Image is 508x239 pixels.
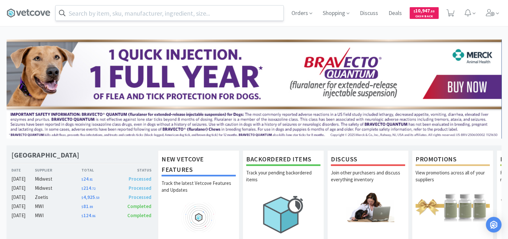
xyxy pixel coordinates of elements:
h1: Promotions [416,154,490,166]
a: [DATE]MWI$124.86Completed [11,212,151,219]
img: hero_feature_roadmap.png [162,202,236,232]
a: [DATE]Zoetis$4,925.50Processed [11,193,151,201]
span: Cash Back [414,15,435,19]
a: $10,947.55Cash Back [410,4,439,22]
a: [DATE]Midwest$214.72Processed [11,184,151,192]
img: hero_promotions.png [416,192,490,222]
p: View promotions across all of your suppliers [416,169,490,192]
p: Join other purchasers and discuss everything inventory [331,169,405,192]
span: Completed [127,203,151,209]
input: Search by item, sku, manufacturer, ingredient, size... [56,6,283,21]
div: Supplier [35,167,81,173]
span: 81 [81,203,93,209]
div: Zoetis [35,193,81,201]
h1: Discuss [331,154,405,166]
div: [DATE] [11,212,35,219]
span: . 86 [91,214,95,218]
div: [DATE] [11,202,35,210]
span: 24 [81,176,93,182]
div: Date [11,167,35,173]
a: PromotionsView promotions across all of your suppliers [412,150,493,239]
span: 124 [81,212,95,218]
span: . 81 [89,177,93,182]
div: Open Intercom Messenger [486,217,501,232]
span: . 89 [89,205,93,209]
p: Track the latest Vetcove Features and Updates [162,180,236,202]
p: Track your pending backordered items [246,169,320,192]
span: . 55 [430,9,435,13]
span: $ [81,205,83,209]
span: 214 [81,185,95,191]
div: [DATE] [11,184,35,192]
span: $ [81,187,83,191]
img: hero_backorders.png [246,192,320,237]
span: 4,925 [81,194,99,200]
span: Processed [129,185,151,191]
span: $ [414,9,415,13]
a: Deals [386,10,404,16]
span: $ [81,214,83,218]
h1: [GEOGRAPHIC_DATA] [11,150,79,160]
div: Midwest [35,175,81,183]
div: MWI [35,212,81,219]
div: [DATE] [11,175,35,183]
span: . 50 [95,196,99,200]
span: Completed [127,212,151,218]
a: Discuss [357,10,381,16]
span: Processed [129,176,151,182]
span: . 72 [91,187,95,191]
a: DiscussJoin other purchasers and discuss everything inventory [327,150,409,239]
h1: Backordered Items [246,154,320,166]
span: Processed [129,194,151,200]
span: $ [81,177,83,182]
img: 3ffb5edee65b4d9ab6d7b0afa510b01f.jpg [7,39,501,139]
span: $ [81,196,83,200]
span: 10,947 [414,7,435,14]
a: [DATE]MWI$81.89Completed [11,202,151,210]
img: hero_discuss.png [331,192,405,222]
a: Backordered ItemsTrack your pending backordered items [243,150,324,239]
div: [DATE] [11,193,35,201]
div: Midwest [35,184,81,192]
a: [DATE]Midwest$24.81Processed [11,175,151,183]
div: Total [81,167,117,173]
div: MWI [35,202,81,210]
h1: New Vetcove Features [162,154,236,176]
div: Status [116,167,151,173]
a: New Vetcove FeaturesTrack the latest Vetcove Features and Updates [158,150,239,239]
